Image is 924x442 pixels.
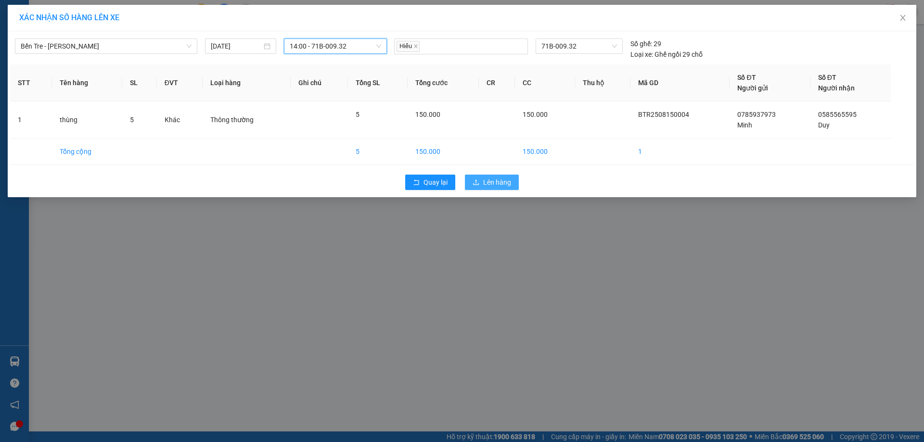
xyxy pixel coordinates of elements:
[818,121,830,129] span: Duy
[483,177,511,188] span: Lên hàng
[356,111,359,118] span: 5
[90,63,104,73] span: CC :
[405,175,455,190] button: rollbackQuay lại
[52,64,122,101] th: Tên hàng
[92,41,190,55] div: 0585565595
[818,74,836,81] span: Số ĐT
[737,121,752,129] span: Minh
[92,30,190,41] div: Duy
[10,64,52,101] th: STT
[737,74,756,81] span: Số ĐT
[211,41,262,51] input: 15/08/2025
[8,31,85,45] div: 0785937973
[92,8,190,30] div: [GEOGRAPHIC_DATA]
[130,116,134,124] span: 5
[630,38,661,49] div: 29
[92,8,115,18] span: Nhận:
[413,44,418,49] span: close
[630,139,730,165] td: 1
[8,9,23,19] span: Gửi:
[515,139,575,165] td: 150.000
[52,139,122,165] td: Tổng cộng
[541,39,616,53] span: 71B-009.32
[90,61,191,74] div: 150.000
[473,179,479,187] span: upload
[523,111,548,118] span: 150.000
[203,64,290,101] th: Loại hàng
[21,39,192,53] span: Bến Tre - Hồ Chí Minh
[52,101,122,139] td: thùng
[630,49,703,60] div: Ghế ngồi 29 chỗ
[899,14,907,22] span: close
[408,139,479,165] td: 150.000
[630,64,730,101] th: Mã GD
[291,64,348,101] th: Ghi chú
[737,84,768,92] span: Người gửi
[415,111,440,118] span: 150.000
[889,5,916,32] button: Close
[157,64,203,101] th: ĐVT
[479,64,515,101] th: CR
[575,64,630,101] th: Thu hộ
[818,111,857,118] span: 0585565595
[737,111,776,118] span: 0785937973
[408,64,479,101] th: Tổng cước
[10,101,52,139] td: 1
[638,111,689,118] span: BTR2508150004
[203,101,290,139] td: Thông thường
[630,49,653,60] span: Loại xe:
[423,177,448,188] span: Quay lại
[157,101,203,139] td: Khác
[397,41,420,52] span: Hiếu
[465,175,519,190] button: uploadLên hàng
[348,139,408,165] td: 5
[8,20,85,31] div: Minh
[122,64,157,101] th: SL
[290,39,381,53] span: 14:00 - 71B-009.32
[19,13,119,22] span: XÁC NHẬN SỐ HÀNG LÊN XE
[630,38,652,49] span: Số ghế:
[818,84,855,92] span: Người nhận
[515,64,575,101] th: CC
[8,8,85,20] div: Bang Tra
[348,64,408,101] th: Tổng SL
[413,179,420,187] span: rollback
